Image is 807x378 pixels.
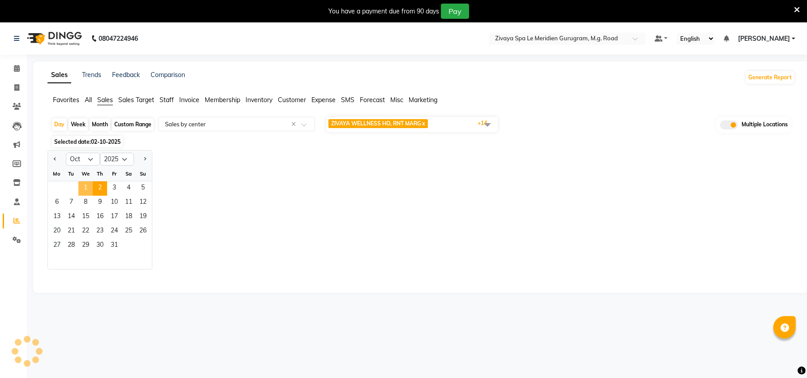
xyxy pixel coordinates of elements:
[93,181,107,196] span: 2
[409,96,437,104] span: Marketing
[78,210,93,224] span: 15
[78,196,93,210] div: Wednesday, October 8, 2025
[50,239,64,253] div: Monday, October 27, 2025
[93,239,107,253] span: 30
[107,181,121,196] div: Friday, October 3, 2025
[66,153,100,166] select: Select month
[121,167,136,181] div: Sa
[69,118,88,131] div: Week
[78,239,93,253] div: Wednesday, October 29, 2025
[331,120,421,127] span: ZIVAYA WELLNESS HO, RNT MARG
[78,181,93,196] span: 1
[91,138,121,145] span: 02-10-2025
[52,118,67,131] div: Day
[64,196,78,210] div: Tuesday, October 7, 2025
[107,239,121,253] span: 31
[93,224,107,239] span: 23
[441,4,469,19] button: Pay
[93,210,107,224] span: 16
[78,196,93,210] span: 8
[742,120,788,129] span: Multiple Locations
[64,196,78,210] span: 7
[246,96,272,104] span: Inventory
[118,96,154,104] span: Sales Target
[50,239,64,253] span: 27
[746,71,794,84] button: Generate Report
[136,224,150,239] span: 26
[107,210,121,224] span: 17
[64,167,78,181] div: Tu
[64,239,78,253] span: 28
[121,224,136,239] span: 25
[107,224,121,239] div: Friday, October 24, 2025
[107,210,121,224] div: Friday, October 17, 2025
[121,210,136,224] span: 18
[107,167,121,181] div: Fr
[52,152,59,167] button: Previous month
[64,224,78,239] span: 21
[121,224,136,239] div: Saturday, October 25, 2025
[52,136,123,147] span: Selected date:
[93,181,107,196] div: Thursday, October 2, 2025
[47,67,71,83] a: Sales
[121,196,136,210] span: 11
[64,239,78,253] div: Tuesday, October 28, 2025
[23,26,84,51] img: logo
[78,181,93,196] div: Wednesday, October 1, 2025
[151,71,185,79] a: Comparison
[136,181,150,196] div: Sunday, October 5, 2025
[64,210,78,224] span: 14
[50,224,64,239] span: 20
[64,224,78,239] div: Tuesday, October 21, 2025
[121,181,136,196] div: Saturday, October 4, 2025
[50,196,64,210] div: Monday, October 6, 2025
[390,96,403,104] span: Misc
[112,118,154,131] div: Custom Range
[205,96,240,104] span: Membership
[136,196,150,210] div: Sunday, October 12, 2025
[93,210,107,224] div: Thursday, October 16, 2025
[82,71,101,79] a: Trends
[136,210,150,224] span: 19
[97,96,113,104] span: Sales
[141,152,148,167] button: Next month
[121,210,136,224] div: Saturday, October 18, 2025
[78,224,93,239] span: 22
[136,167,150,181] div: Su
[93,239,107,253] div: Thursday, October 30, 2025
[78,239,93,253] span: 29
[360,96,385,104] span: Forecast
[136,181,150,196] span: 5
[50,196,64,210] span: 6
[100,153,134,166] select: Select year
[93,224,107,239] div: Thursday, October 23, 2025
[278,96,306,104] span: Customer
[136,210,150,224] div: Sunday, October 19, 2025
[341,96,354,104] span: SMS
[50,167,64,181] div: Mo
[328,7,439,16] div: You have a payment due from 90 days
[50,224,64,239] div: Monday, October 20, 2025
[107,196,121,210] span: 10
[421,120,425,127] a: x
[99,26,138,51] b: 08047224946
[121,196,136,210] div: Saturday, October 11, 2025
[78,224,93,239] div: Wednesday, October 22, 2025
[90,118,110,131] div: Month
[107,181,121,196] span: 3
[93,196,107,210] div: Thursday, October 9, 2025
[160,96,174,104] span: Staff
[738,34,790,43] span: [PERSON_NAME]
[478,120,494,126] span: +14
[78,167,93,181] div: We
[107,239,121,253] div: Friday, October 31, 2025
[107,224,121,239] span: 24
[93,196,107,210] span: 9
[112,71,140,79] a: Feedback
[93,167,107,181] div: Th
[85,96,92,104] span: All
[78,210,93,224] div: Wednesday, October 15, 2025
[64,210,78,224] div: Tuesday, October 14, 2025
[121,181,136,196] span: 4
[179,96,199,104] span: Invoice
